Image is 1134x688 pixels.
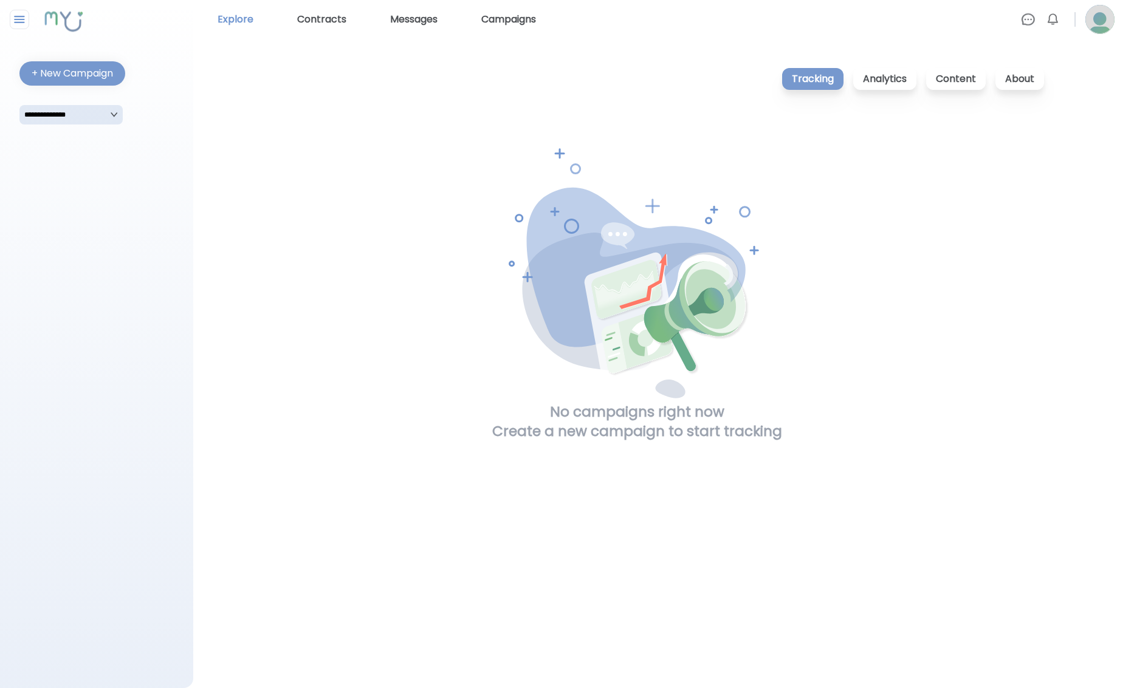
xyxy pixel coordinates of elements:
h1: Create a new campaign to start tracking [492,421,782,441]
p: Analytics [853,68,916,90]
img: Chat [1021,12,1036,27]
img: Profile [1085,5,1115,34]
div: + New Campaign [32,66,113,81]
img: No Campaigns right now [509,148,766,402]
a: Explore [213,10,258,29]
a: Contracts [292,10,351,29]
a: Campaigns [476,10,541,29]
h1: No campaigns right now [550,402,724,421]
p: Tracking [782,68,844,90]
a: Messages [385,10,442,29]
p: About [995,68,1044,90]
img: Bell [1045,12,1060,27]
img: Close sidebar [12,12,27,27]
button: + New Campaign [19,61,125,86]
p: Content [926,68,986,90]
